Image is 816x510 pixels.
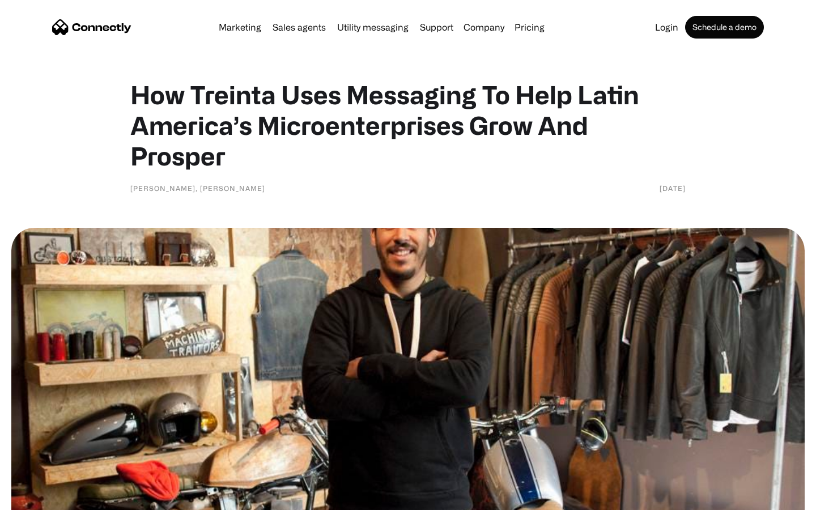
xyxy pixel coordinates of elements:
div: [DATE] [660,182,686,194]
aside: Language selected: English [11,490,68,506]
div: Company [464,19,504,35]
h1: How Treinta Uses Messaging To Help Latin America’s Microenterprises Grow And Prosper [130,79,686,171]
a: Marketing [214,23,266,32]
a: Sales agents [268,23,330,32]
ul: Language list [23,490,68,506]
a: Schedule a demo [685,16,764,39]
a: Support [415,23,458,32]
a: Utility messaging [333,23,413,32]
a: Login [651,23,683,32]
a: Pricing [510,23,549,32]
div: [PERSON_NAME], [PERSON_NAME] [130,182,265,194]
